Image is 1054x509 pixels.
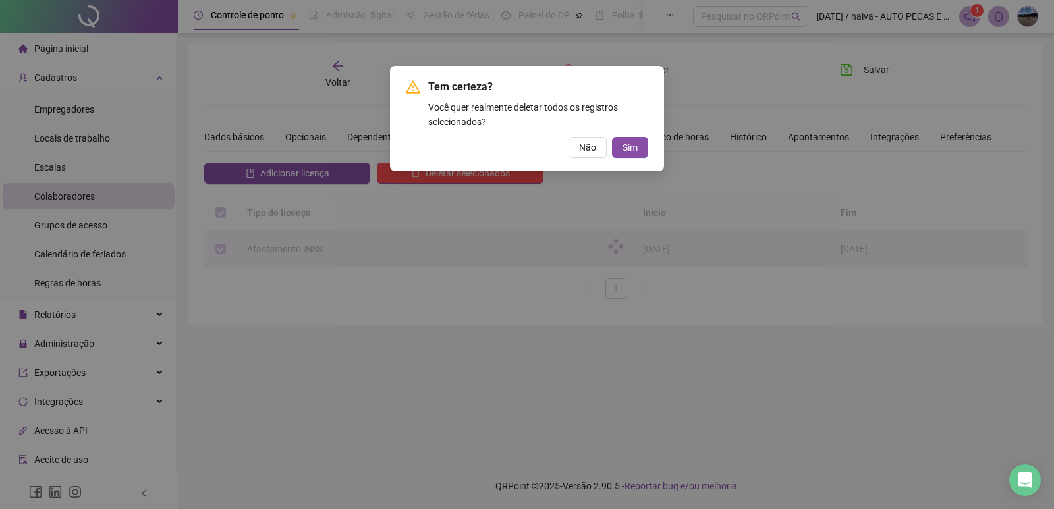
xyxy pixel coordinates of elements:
[612,137,648,158] button: Sim
[569,137,607,158] button: Não
[579,140,596,155] span: Não
[406,80,420,94] span: warning
[428,79,648,95] span: Tem certeza?
[428,100,648,129] div: Você quer realmente deletar todos os registros selecionados?
[623,140,638,155] span: Sim
[1009,464,1041,496] div: Open Intercom Messenger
